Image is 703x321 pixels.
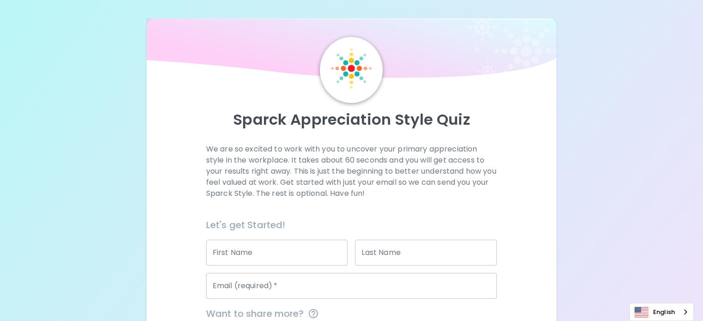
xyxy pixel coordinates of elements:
[630,303,694,321] aside: Language selected: English
[308,308,319,319] svg: This information is completely confidential and only used for aggregated appreciation studies at ...
[206,306,497,321] span: Want to share more?
[630,303,694,321] div: Language
[206,144,497,199] p: We are so excited to work with you to uncover your primary appreciation style in the workplace. I...
[147,18,556,83] img: wave
[158,110,545,129] p: Sparck Appreciation Style Quiz
[331,48,372,89] img: Sparck Logo
[630,303,693,321] a: English
[206,218,497,232] h6: Let's get Started!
